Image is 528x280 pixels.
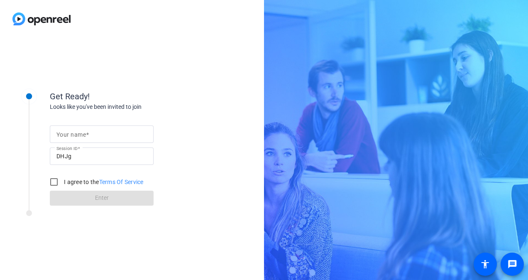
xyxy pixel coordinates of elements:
mat-icon: message [507,259,517,269]
a: Terms Of Service [99,179,144,185]
mat-icon: accessibility [480,259,490,269]
div: Looks like you've been invited to join [50,103,216,111]
mat-label: Your name [56,131,86,138]
mat-label: Session ID [56,146,78,151]
div: Get Ready! [50,90,216,103]
label: I agree to the [62,178,144,186]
